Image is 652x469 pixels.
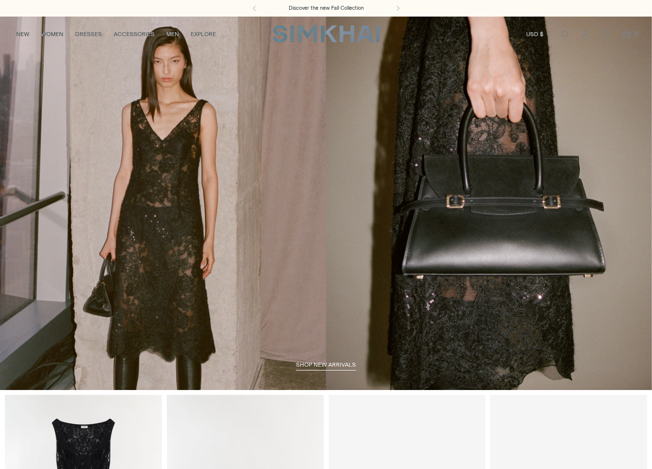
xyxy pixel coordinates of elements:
[16,23,29,45] a: NEW
[576,24,595,44] a: Go to the account page
[555,24,575,44] a: Open search modal
[596,24,616,44] a: Wishlist
[166,23,179,45] a: MEN
[296,361,356,368] span: shop new arrivals
[296,361,356,371] a: shop new arrivals
[75,23,102,45] a: DRESSES
[632,29,640,38] span: 0
[191,23,216,45] a: EXPLORE
[289,4,364,12] a: Discover the new Fall Collection
[273,24,380,43] a: SIMKHAI
[617,24,636,44] a: Open cart modal
[41,23,63,45] a: WOMEN
[526,23,552,45] button: USD $
[114,23,155,45] a: ACCESSORIES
